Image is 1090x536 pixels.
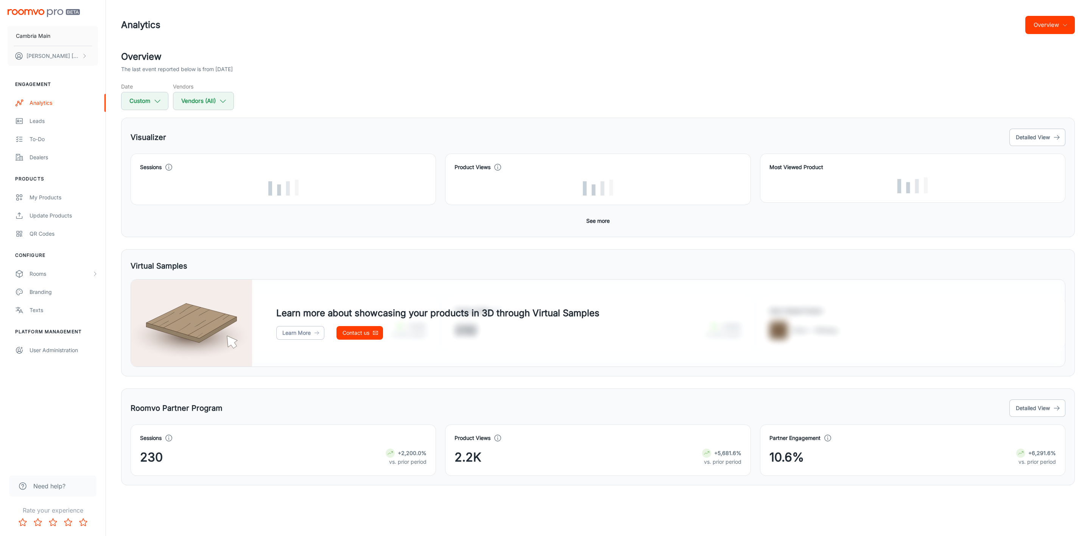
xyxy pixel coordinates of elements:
p: vs. prior period [702,458,741,466]
button: Cambria Main [8,26,98,46]
div: Update Products [30,211,98,220]
div: QR Codes [30,230,98,238]
div: My Products [30,193,98,202]
img: Loading [897,177,928,193]
h4: Partner Engagement [769,434,821,442]
h2: Overview [121,50,1075,64]
div: Analytics [30,99,98,107]
h1: Analytics [121,18,160,32]
h5: Vendors [173,82,234,90]
img: Roomvo PRO Beta [8,9,80,17]
a: Learn More [276,326,324,340]
p: Rate your experience [6,506,100,515]
button: Detailed View [1009,129,1065,146]
span: 230 [140,448,163,466]
strong: +6,291.6% [1028,450,1056,456]
button: Rate 3 star [45,515,61,530]
button: Rate 4 star [61,515,76,530]
span: 10.6% [769,448,804,466]
button: Rate 2 star [30,515,45,530]
strong: +2,200.0% [398,450,427,456]
a: Contact us [336,326,383,340]
div: Dealers [30,153,98,162]
span: 2.2K [455,448,481,466]
h5: Virtual Samples [131,260,187,272]
p: [PERSON_NAME] [PERSON_NAME] [26,52,80,60]
h4: Most Viewed Product [769,163,1056,171]
button: Detailed View [1009,399,1065,417]
div: Rooms [30,270,92,278]
div: Leads [30,117,98,125]
button: Rate 1 star [15,515,30,530]
button: [PERSON_NAME] [PERSON_NAME] [8,46,98,66]
h4: Learn more about showcasing your products in 3D through Virtual Samples [276,306,599,320]
img: Loading [268,180,299,196]
button: Overview [1025,16,1075,34]
h5: Roomvo Partner Program [131,402,223,414]
h4: Sessions [140,434,162,442]
div: User Administration [30,346,98,354]
h4: Sessions [140,163,162,171]
span: Need help? [33,482,65,491]
h5: Date [121,82,168,90]
h4: Product Views [455,163,490,171]
p: vs. prior period [386,458,427,466]
button: Custom [121,92,168,110]
img: Loading [583,180,613,196]
div: To-do [30,135,98,143]
p: vs. prior period [1016,458,1056,466]
div: Branding [30,288,98,296]
h4: Product Views [455,434,490,442]
button: See more [583,214,613,228]
h5: Visualizer [131,132,166,143]
button: Rate 5 star [76,515,91,530]
div: Texts [30,306,98,314]
p: Cambria Main [16,32,50,40]
strong: +5,681.6% [714,450,741,456]
p: The last event reported below is from [DATE] [121,65,233,73]
button: Vendors (All) [173,92,234,110]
